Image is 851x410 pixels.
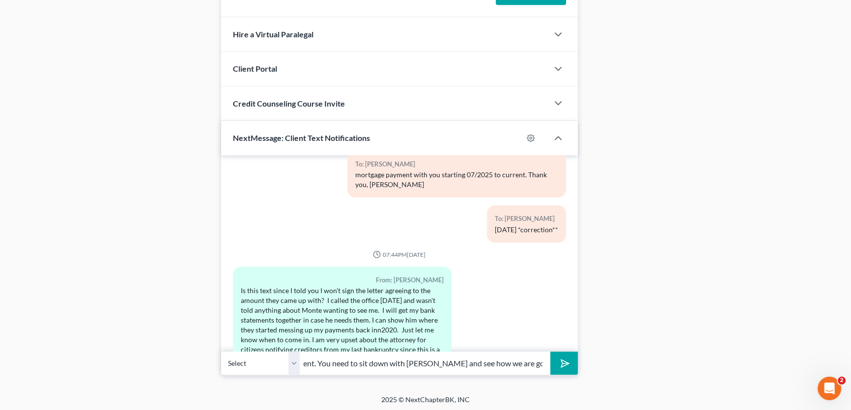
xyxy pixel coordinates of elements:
[48,5,112,12] h1: [PERSON_NAME]
[16,155,153,193] div: We encourage you to use the to answer any questions and we will respond to any unanswered inquiri...
[16,83,153,150] div: In observance of the NextChapter team will be out of office on . Our team will be unavailable for...
[233,99,345,108] span: Credit Counseling Course Invite
[300,351,550,375] input: Say something...
[495,213,558,224] div: To: [PERSON_NAME]
[62,322,70,329] button: Start recording
[233,64,277,73] span: Client Portal
[16,156,133,173] a: Help Center
[24,141,50,149] b: [DATE]
[47,322,55,329] button: Upload attachment
[8,77,189,221] div: Emma says…
[15,322,23,329] button: Emoji picker
[6,4,25,23] button: go back
[169,318,184,333] button: Send a message…
[154,4,172,23] button: Home
[838,377,846,384] span: 2
[48,12,91,22] p: Active [DATE]
[8,77,161,200] div: In observance of[DATE],the NextChapter team will be out of office on[DATE]. Our team will be unav...
[233,133,370,142] span: NextMessage: Client Text Notifications
[233,29,313,39] span: Hire a Virtual Paralegal
[818,377,841,400] iframe: Intercom live chat
[24,103,50,110] b: [DATE]
[31,322,39,329] button: Gif picker
[16,202,99,208] div: [PERSON_NAME] • 13m ago
[241,286,444,384] div: Is this text since I told you I won't sign the letter agreeing to the amount they came up with? I...
[73,83,102,91] b: [DATE],
[8,301,188,318] textarea: Message…
[28,5,44,21] img: Profile image for Emma
[495,225,558,235] div: [DATE] *correction**
[233,250,566,259] div: 07:44PM[DATE]
[355,170,558,190] div: mortgage payment with you starting 07/2025 to current. Thank you, [PERSON_NAME]
[355,159,558,170] div: To: [PERSON_NAME]
[241,274,444,286] div: From: [PERSON_NAME]
[172,4,190,22] div: Close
